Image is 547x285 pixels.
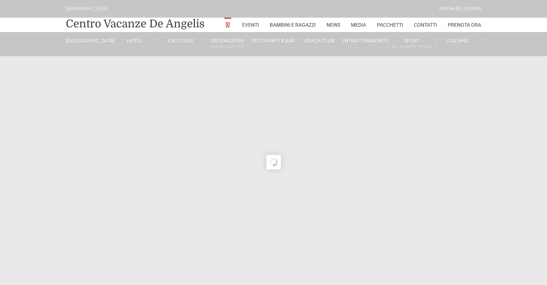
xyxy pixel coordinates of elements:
small: Rooms & Suites [204,43,250,50]
a: Centro Vacanze De Angelis [66,17,205,31]
a: Ristoranti & Bar [250,37,296,44]
span: Italiano [447,38,469,44]
a: Contatti [414,18,437,32]
a: Exclusive [158,37,204,44]
a: Beach Club [297,37,343,44]
a: Eventi [242,18,259,32]
a: Italiano [435,37,481,44]
div: Riviera Del Conero [439,5,481,12]
a: News [327,18,340,32]
a: Pacchetti [377,18,403,32]
a: Prenota Ora [448,18,481,32]
small: All Season Tennis [389,43,434,50]
div: [GEOGRAPHIC_DATA] [66,5,107,12]
a: [GEOGRAPHIC_DATA] [66,37,112,44]
a: Intrattenimento [343,37,389,44]
a: SportAll Season Tennis [389,37,435,51]
a: Hotel [112,37,158,44]
a: Bambini e Ragazzi [270,18,316,32]
a: SistemazioniRooms & Suites [204,37,250,51]
a: Media [351,18,366,32]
